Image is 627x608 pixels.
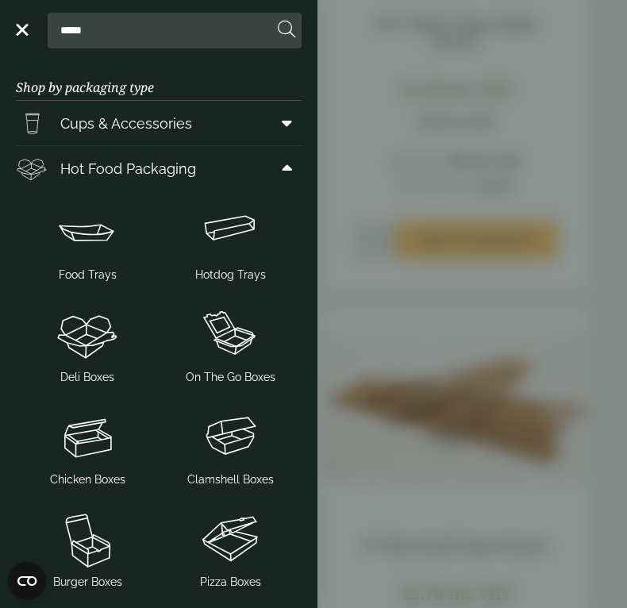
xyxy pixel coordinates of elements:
img: Deli_box.svg [22,302,152,366]
span: Clamshell Boxes [187,471,274,488]
span: Burger Boxes [53,574,122,591]
a: Hot Food Packaging [16,146,302,190]
img: Burger_box.svg [22,507,152,571]
a: On The Go Boxes [165,299,295,389]
img: Hotdog_tray.svg [165,200,295,264]
span: Deli Boxes [60,369,114,386]
img: Pizza_boxes.svg [165,507,295,571]
h3: Shop by packaging type [16,55,302,101]
img: Chicken_box-1.svg [22,405,152,468]
a: Hotdog Trays [165,197,295,287]
a: Clamshell Boxes [165,402,295,491]
span: Hot Food Packaging [60,158,196,179]
img: Clamshell_box.svg [165,405,295,468]
a: Deli Boxes [22,299,152,389]
a: Food Trays [22,197,152,287]
span: Cups & Accessories [60,113,192,134]
span: Hotdog Trays [195,267,266,283]
a: Burger Boxes [22,504,152,594]
span: Pizza Boxes [200,574,261,591]
a: Chicken Boxes [22,402,152,491]
img: OnTheGo_boxes.svg [165,302,295,366]
span: On The Go Boxes [186,369,275,386]
img: PintNhalf_cup.svg [16,107,48,139]
span: Food Trays [59,267,117,283]
img: Food_tray.svg [22,200,152,264]
a: Cups & Accessories [16,101,302,145]
span: Chicken Boxes [50,471,125,488]
a: Pizza Boxes [165,504,295,594]
img: Deli_box.svg [16,152,48,184]
button: Open CMP widget [8,562,46,600]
